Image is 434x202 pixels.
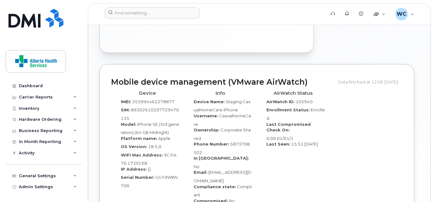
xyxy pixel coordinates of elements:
div: Data fetched at 12:06 [DATE] [338,76,403,88]
label: Email: [194,169,207,175]
h4: AirWatch Status [262,91,325,96]
label: OS Version: [121,144,147,150]
label: Model: [121,121,136,127]
span: 5873708502 [194,141,250,155]
span: Corporate Shared [194,127,251,141]
span: No [194,164,200,169]
span: 0:00 01/01/1 [267,136,294,141]
label: Ownership: [194,127,220,133]
span: Apple [158,136,170,141]
span: 353994462278877 [132,99,174,104]
div: Will Chang [391,8,419,20]
label: Compliance state: [194,184,236,190]
label: Phone Number: [194,141,229,147]
label: AirWatch ID: [267,99,295,105]
label: WiFi Mac Address: [121,152,163,158]
label: SIM: [121,107,130,113]
label: In [GEOGRAPHIC_DATA]: [194,155,249,161]
h2: Mobile device management (VMware AirWatch) [111,78,333,87]
input: Find something... [104,7,200,19]
span: 89302610207729470135 [121,107,179,121]
label: Username: [194,113,218,119]
label: Last Compromised Check On: [267,121,325,133]
div: Quicklinks [369,8,390,20]
span: WC [397,10,406,18]
label: Device Name: [194,99,225,105]
span: 15:51 [DATE] [292,141,318,146]
label: Platform name: [121,136,157,141]
span: 18.5.0 [148,144,161,149]
span: 105940 [296,99,313,104]
label: Serial Number: [121,174,154,180]
label: IP Address: [121,166,147,172]
label: Last Seen: [267,141,291,147]
span: iPhone SE (3rd generation) (64 GB Midnight) [121,122,179,135]
span: {} [148,167,151,172]
span: CasualHomeCare [194,113,251,127]
span: [EMAIL_ADDRESS][DOMAIN_NAME] [194,170,251,183]
span: Enrolled [267,107,325,121]
h4: Device [116,91,179,96]
label: Enrollment Status: [267,107,310,113]
h4: Info [189,91,252,96]
label: IMEI: [121,99,131,105]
